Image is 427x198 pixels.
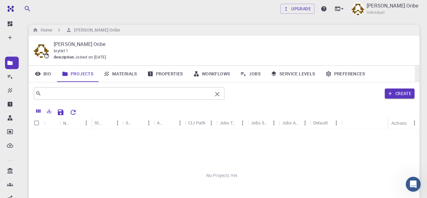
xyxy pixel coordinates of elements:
span: description : [54,54,75,60]
button: Menu [81,118,91,128]
button: Menu [300,118,310,128]
button: Create [385,89,414,99]
iframe: Intercom live chat [406,177,421,192]
div: Jobs Active [282,117,300,129]
button: Columns [33,106,44,116]
a: Projects [57,66,98,82]
div: Actions [388,117,419,129]
a: Service Levels [266,66,320,82]
div: Actions [391,117,407,129]
div: Default [313,117,328,129]
button: Menu [113,118,123,128]
div: Status [91,117,123,129]
nav: breadcrumb [31,27,121,33]
div: Default [310,117,341,129]
span: brylle11 [54,48,68,53]
button: Menu [238,118,248,128]
div: CLI Path [188,117,205,129]
div: Accounting slug [157,117,165,129]
button: Clear [212,89,222,99]
h6: Home [38,27,52,33]
button: Menu [269,118,279,128]
div: CLI Path [185,117,216,129]
button: Menu [409,118,419,128]
span: Joined on [DATE] [75,54,106,60]
span: Support [13,4,35,10]
div: Jobs Subm. [248,117,279,129]
button: Export [44,106,54,116]
div: Jobs Subm. [251,117,269,129]
div: Accounting slug [154,117,185,129]
a: Workflows [188,66,235,82]
img: logo [5,6,14,12]
a: Properties [142,66,188,82]
button: Menu [175,118,185,128]
a: Jobs [235,66,266,82]
button: Sort [165,118,175,128]
div: Shared [123,117,154,129]
div: Shared [126,117,134,129]
div: Name [60,117,91,129]
div: Icon [44,117,60,129]
p: [PERSON_NAME] Oribe [367,2,418,9]
a: Preferences [320,66,370,82]
div: Jobs Total [216,117,248,129]
button: Save Explorer Settings [54,106,67,119]
h6: [PERSON_NAME] Oribe [72,27,120,33]
button: Sort [103,118,113,128]
button: Sort [134,118,144,128]
div: Name [63,117,71,129]
a: Upgrade [280,4,314,14]
a: Bio [29,66,57,82]
img: Mark Brylle Oribe [352,3,364,15]
button: Menu [206,118,216,128]
a: Materials [98,66,142,82]
div: Status [94,117,103,129]
p: [PERSON_NAME] Oribe [54,40,409,48]
button: Menu [144,118,154,128]
button: Menu [331,118,341,128]
div: Jobs Active [279,117,310,129]
button: Sort [71,118,81,128]
button: Reset Explorer Settings [67,106,79,119]
span: Individual [367,9,384,16]
div: Jobs Total [219,117,238,129]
